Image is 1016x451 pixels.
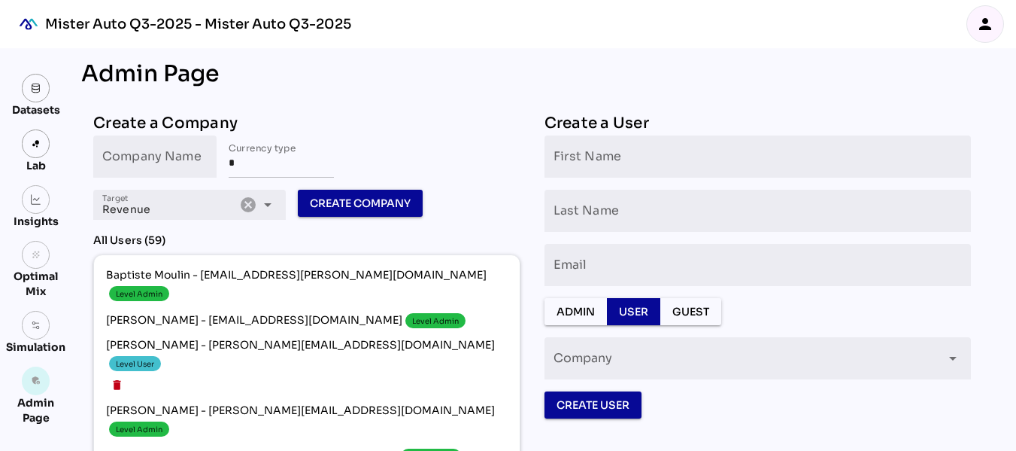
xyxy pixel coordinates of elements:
[20,158,53,173] div: Lab
[259,196,277,214] i: arrow_drop_down
[116,424,162,435] div: Level Admin
[976,15,994,33] i: person
[12,8,45,41] div: mediaROI
[111,379,123,392] i: delete
[31,376,41,386] i: admin_panel_settings
[14,214,59,229] div: Insights
[310,194,411,212] span: Create Company
[81,60,983,87] div: Admin Page
[31,83,41,93] img: data.svg
[944,349,962,367] i: arrow_drop_down
[607,298,660,325] button: User
[106,267,508,304] span: Baptiste Moulin - [EMAIL_ADDRESS][PERSON_NAME][DOMAIN_NAME]
[31,139,41,149] img: lab.svg
[619,303,648,321] span: User
[102,136,208,178] input: Company Name
[553,190,963,232] input: Last Name
[12,102,60,117] div: Datasets
[412,315,459,327] div: Level Admin
[31,320,41,331] img: settings.svg
[106,337,508,374] span: [PERSON_NAME] - [PERSON_NAME][EMAIL_ADDRESS][DOMAIN_NAME]
[557,303,595,321] span: Admin
[229,136,334,178] input: Currency type
[553,244,963,286] input: Email
[6,340,65,355] div: Simulation
[31,250,41,261] i: grain
[553,136,963,178] input: First Name
[45,15,351,33] div: Mister Auto Q3-2025 - Mister Auto Q3-2025
[239,196,257,214] i: Clear
[660,298,721,325] button: Guest
[298,190,423,217] button: Create Company
[106,403,508,440] span: [PERSON_NAME] - [PERSON_NAME][EMAIL_ADDRESS][DOMAIN_NAME]
[116,288,162,300] div: Level Admin
[672,303,709,321] span: Guest
[6,395,65,425] div: Admin Page
[93,111,520,136] div: Create a Company
[6,269,65,299] div: Optimal Mix
[557,396,629,414] span: Create User
[544,298,607,325] button: Admin
[116,358,154,370] div: Level User
[31,194,41,205] img: graph.svg
[93,232,520,248] div: All Users (59)
[106,310,508,331] span: [PERSON_NAME] - [EMAIL_ADDRESS][DOMAIN_NAME]
[544,392,641,419] button: Create User
[544,111,972,136] div: Create a User
[102,203,150,216] span: Revenue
